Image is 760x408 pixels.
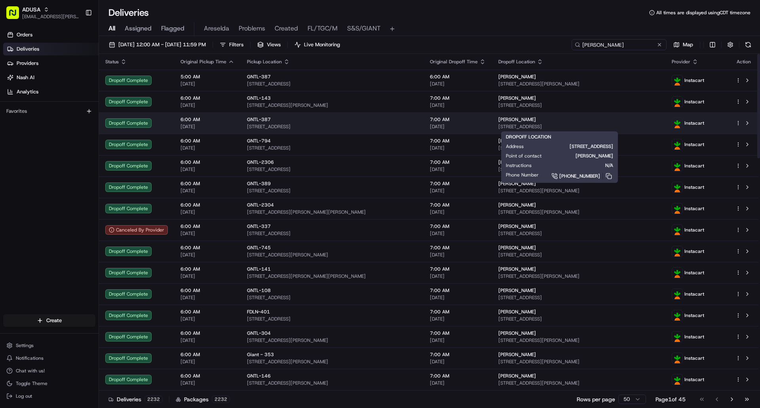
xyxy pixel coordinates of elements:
span: [DATE] [180,145,234,151]
span: 6:00 AM [430,74,486,80]
span: 7:00 AM [430,95,486,101]
span: DROPOFF LOCATION [506,134,551,140]
span: [PERSON_NAME] [498,95,536,101]
span: API Documentation [75,115,127,123]
span: 6:00 AM [180,287,234,294]
span: 5:00 AM [180,74,234,80]
span: [DATE] [180,273,234,279]
span: GNTL-794 [247,138,271,144]
span: [DATE] [180,81,234,87]
span: Instacart [684,248,704,254]
div: Favorites [3,105,95,118]
span: [STREET_ADDRESS][PERSON_NAME] [498,273,659,279]
span: [STREET_ADDRESS] [498,316,659,322]
span: Areselda [204,24,229,33]
span: Instacart [684,291,704,297]
button: Refresh [743,39,754,50]
img: Nash [8,8,24,24]
span: Instacart [684,227,704,233]
img: profile_instacart_ahold_partner.png [672,353,682,363]
img: profile_instacart_ahold_partner.png [672,225,682,235]
img: profile_instacart_ahold_partner.png [672,203,682,214]
span: Instacart [684,99,704,105]
span: [EMAIL_ADDRESS][PERSON_NAME][DOMAIN_NAME] [22,13,79,20]
span: GNTL-745 [247,245,271,251]
img: profile_instacart_ahold_partner.png [672,139,682,150]
span: Instacart [684,312,704,319]
button: ADUSA [22,6,40,13]
button: Filters [216,39,247,50]
span: Chat with us! [16,368,45,374]
span: 6:00 AM [180,202,234,208]
button: Settings [3,340,95,351]
span: [DATE] [430,316,486,322]
span: [STREET_ADDRESS][PERSON_NAME] [247,102,417,108]
span: [DATE] [180,166,234,173]
span: Log out [16,393,32,399]
span: Giant - 353 [247,351,274,358]
span: [STREET_ADDRESS] [498,230,659,237]
span: [STREET_ADDRESS][PERSON_NAME] [498,359,659,365]
div: Action [735,59,752,65]
span: [STREET_ADDRESS] [247,316,417,322]
div: We're available if you need us! [27,83,100,90]
span: [PERSON_NAME] [498,266,536,272]
div: Packages [176,395,230,403]
span: Instacart [684,355,704,361]
span: 7:00 AM [430,309,486,315]
span: Instacart [684,334,704,340]
span: Knowledge Base [16,115,61,123]
p: Rows per page [577,395,615,403]
a: Providers [3,57,99,70]
span: 7:00 AM [430,330,486,336]
span: [STREET_ADDRESS][PERSON_NAME] [498,337,659,343]
span: 6:00 AM [180,116,234,123]
span: [STREET_ADDRESS] [498,123,659,130]
span: Instacart [684,163,704,169]
span: [PERSON_NAME] [498,74,536,80]
span: [STREET_ADDRESS][PERSON_NAME][PERSON_NAME] [247,209,417,215]
img: profile_instacart_ahold_partner.png [672,289,682,299]
span: [STREET_ADDRESS] [247,123,417,130]
h1: Deliveries [108,6,149,19]
span: Instacart [684,77,704,83]
button: Toggle Theme [3,378,95,389]
img: profile_instacart_ahold_partner.png [672,374,682,385]
a: [PHONE_NUMBER] [551,172,613,180]
span: [PERSON_NAME] [498,330,536,336]
p: Welcome 👋 [8,32,144,44]
span: 6:00 AM [180,95,234,101]
span: [DATE] [430,252,486,258]
span: [DATE] [430,273,486,279]
span: [DATE] [180,294,234,301]
span: 6:00 AM [180,330,234,336]
span: [STREET_ADDRESS][PERSON_NAME] [247,337,417,343]
span: GNTL-2306 [247,159,274,165]
img: profile_instacart_ahold_partner.png [672,97,682,107]
a: 📗Knowledge Base [5,112,64,126]
span: [DATE] [430,145,486,151]
span: [STREET_ADDRESS][PERSON_NAME] [498,209,659,215]
span: [STREET_ADDRESS] [498,166,659,173]
span: Address [506,143,524,150]
input: Type to search [572,39,667,50]
span: [STREET_ADDRESS][PERSON_NAME] [247,252,417,258]
span: Instacart [684,120,704,126]
span: [DATE] [180,316,234,322]
span: GNTL-108 [247,287,271,294]
span: [STREET_ADDRESS] [498,252,659,258]
span: 6:00 AM [180,180,234,187]
div: 📗 [8,116,14,122]
span: Deliveries [17,46,39,53]
span: Orders [17,31,32,38]
span: Create [46,317,62,324]
button: Start new chat [135,78,144,87]
img: profile_instacart_ahold_partner.png [672,332,682,342]
span: GNTL-2304 [247,202,274,208]
img: profile_instacart_ahold_partner.png [672,118,682,128]
span: [DATE] [430,380,486,386]
span: [PERSON_NAME] [554,153,613,159]
span: GNTL-141 [247,266,271,272]
span: [DATE] [180,252,234,258]
button: [DATE] 12:00 AM - [DATE] 11:59 PM [105,39,209,50]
